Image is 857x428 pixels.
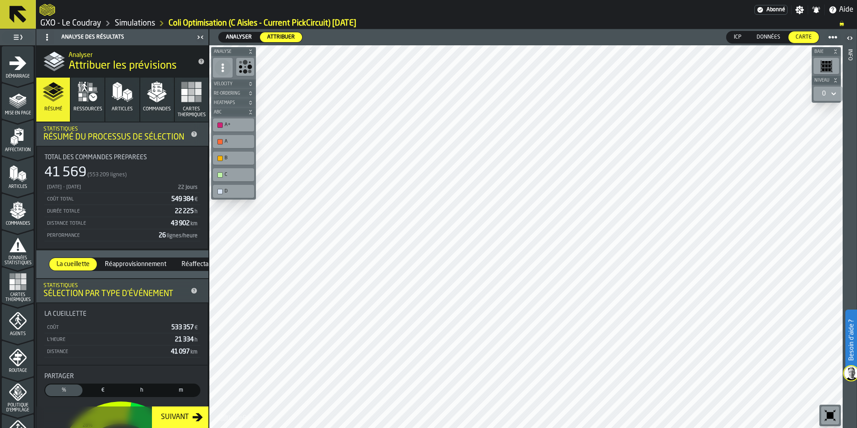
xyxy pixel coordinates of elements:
[2,74,34,79] span: Démarrage
[264,33,299,41] span: Attribuer
[754,5,788,15] div: Abonnement au menu
[44,373,200,380] div: Title
[125,386,159,394] span: h
[190,221,198,227] span: km
[215,120,252,130] div: A+
[86,386,120,394] span: €
[753,33,784,41] span: Données
[823,408,837,423] svg: Réinitialiser le zoom et la position
[44,345,200,358] div: StatList-item-Distance
[83,384,122,397] label: button-switch-multi-Coût
[53,260,93,269] span: La cueillette
[115,18,155,28] a: link-to-/wh/i/efd9e906-5eb9-41af-aac9-d3e075764b8d
[812,56,841,76] div: button-toolbar-undefined
[211,183,256,200] div: button-toolbar-undefined
[98,258,173,271] div: thumb
[2,184,34,189] span: Articles
[49,258,97,271] div: thumb
[813,78,831,83] span: Niveau
[211,89,256,98] button: button-
[2,120,34,156] li: menu Affectation
[822,90,826,97] div: DropdownMenuValue-
[44,333,200,345] div: StatList-item-L'heure
[212,49,246,54] span: Analyse
[171,324,199,331] span: 533 357
[225,155,251,161] div: B
[2,267,34,303] li: menu Cartes thermiques
[2,157,34,192] li: menu Articles
[46,233,155,239] div: Performance
[211,47,256,56] button: button-
[219,32,259,42] div: thumb
[2,341,34,376] li: menu Routage
[2,83,34,119] li: menu Mise en page
[2,368,34,373] span: Routage
[825,4,857,15] label: button-toggle-Aide
[46,325,168,331] div: Coût
[238,60,252,74] svg: Afficher la congestion
[2,332,34,336] span: Agents
[69,59,177,73] span: Attribuer les prévisions
[215,153,252,163] div: B
[174,258,226,271] div: thumb
[44,165,87,181] div: 41 569
[44,229,200,241] div: StatList-item-Performance
[44,217,200,229] div: StatList-item-Distance totale
[87,172,127,178] span: (553 209 lignes)
[839,4,853,15] span: Aide
[222,33,255,41] span: Analyser
[211,408,262,426] a: logo-header
[749,31,788,44] label: button-switch-multi-Données
[212,91,246,96] span: Re-Ordering
[211,98,256,107] button: button-
[44,154,200,161] div: Title
[2,230,34,266] li: menu Données statistiques
[225,122,251,128] div: A+
[260,32,303,43] label: button-switch-multi-Attribuer
[162,384,199,396] div: thumb
[749,31,788,43] div: thumb
[726,31,749,44] label: button-switch-multi-ICP
[45,384,82,396] div: thumb
[122,384,161,397] label: button-switch-multi-L'heure
[84,384,121,396] div: thumb
[39,2,55,18] a: logo-header
[49,258,97,271] label: button-switch-multi-La cueillette
[843,29,857,428] header: Info
[215,137,252,146] div: A
[788,31,819,43] div: thumb
[2,111,34,116] span: Mise en page
[101,260,170,269] span: Réapprovisionnement
[157,412,192,423] div: Suivant
[260,32,302,42] div: thumb
[211,133,256,150] div: button-toolbar-undefined
[211,150,256,166] div: button-toolbar-undefined
[2,221,34,226] span: Commandes
[178,185,198,190] span: 22 Jours
[44,181,200,193] div: StatList-item-01/09/2025 - 30/09/2025
[2,256,34,266] span: Données statistiques
[2,403,34,413] span: Politique d'empilage
[43,283,187,289] div: Statistiques
[847,47,853,426] div: Info
[169,18,356,28] a: link-to-/wh/i/efd9e906-5eb9-41af-aac9-d3e075764b8d/simulations/efc29181-7df6-43a1-8686-9e755e9068a0
[730,33,745,41] span: ICP
[167,233,198,239] span: lignes/heure
[234,56,256,79] div: button-toolbar-undefined
[844,31,856,47] label: button-toggle-Ouvrir
[177,106,206,118] span: Cartes thermiques
[39,18,853,29] nav: Breadcrumb
[38,30,194,44] div: Analyse des résultats
[2,304,34,340] li: menu Agents
[819,405,841,426] div: button-toolbar-undefined
[2,31,34,44] label: button-toggle-Basculer le menu complet
[44,106,62,112] span: Résumé
[792,33,815,41] span: Carte
[225,172,251,178] div: C
[46,349,167,355] div: Distance
[46,209,171,214] div: Durée totale
[174,258,227,271] label: button-switch-multi-Réaffectation
[766,7,785,13] span: Abonné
